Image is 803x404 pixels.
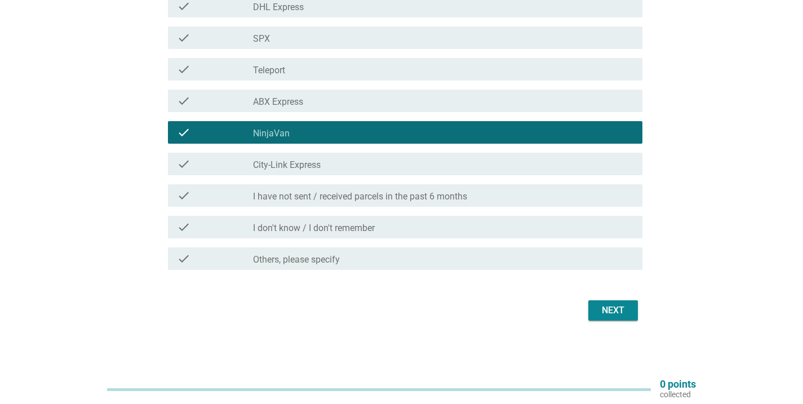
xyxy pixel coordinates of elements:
p: 0 points [660,379,696,389]
label: NinjaVan [253,128,290,139]
i: check [177,31,190,45]
label: I don't know / I don't remember [253,223,375,234]
i: check [177,63,190,76]
button: Next [588,300,638,321]
label: Others, please specify [253,254,340,265]
label: Teleport [253,65,285,76]
label: DHL Express [253,2,304,13]
div: Next [597,304,629,317]
i: check [177,94,190,108]
i: check [177,252,190,265]
label: I have not sent / received parcels in the past 6 months [253,191,467,202]
i: check [177,220,190,234]
label: City-Link Express [253,159,321,171]
label: SPX [253,33,270,45]
i: check [177,157,190,171]
p: collected [660,389,696,399]
i: check [177,189,190,202]
i: check [177,126,190,139]
label: ABX Express [253,96,303,108]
